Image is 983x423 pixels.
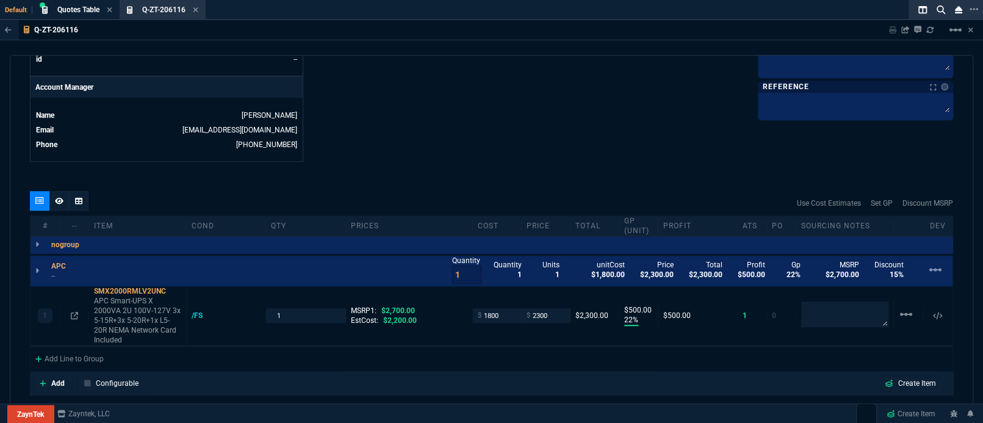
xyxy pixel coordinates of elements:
p: Q-ZT-206116 [34,25,78,35]
a: Set GP [871,198,893,209]
a: msbcCompanyName [54,408,113,419]
div: cond [187,221,266,231]
nx-icon: Split Panels [913,2,932,17]
span: $2,200.00 [383,316,417,325]
span: Quotes Table [57,5,99,14]
nx-icon: Close Tab [107,5,112,15]
span: $2,700.00 [381,306,415,315]
tr: undefined [35,124,298,136]
div: /FS [192,311,214,320]
mat-icon: Example home icon [899,307,913,322]
div: prices [346,221,473,231]
mat-icon: Example home icon [948,23,963,37]
p: Configurable [96,378,139,389]
div: Item [89,221,187,231]
p: APC Smart-UPS X 2000VA 2U 100V-127V 3x 5-15R+3x 5-20R+1x L5-20R NEMA Network Card Included [94,296,181,345]
span: Email [36,126,54,134]
span: Name [36,111,54,120]
a: Hide Workbench [968,25,973,35]
div: PO [767,221,796,231]
a: [PERSON_NAME] [242,111,297,120]
a: Create Item [875,375,946,391]
div: Add Line to Group [31,347,109,369]
p: Account Manager [31,77,303,98]
mat-icon: Example home icon [928,262,943,277]
p: $500.00 [624,305,653,315]
span: Default [5,6,32,14]
tr: undefined [35,139,298,151]
div: cost [473,221,522,231]
div: Total [571,221,619,231]
div: $2,300.00 [575,311,614,320]
span: Q-ZT-206116 [142,5,185,14]
nx-icon: Close Workbench [950,2,967,17]
div: -- [60,221,89,231]
div: SMX2000RMLV2UNC [94,286,181,296]
div: dev [923,221,952,231]
span: id [36,55,42,63]
span: 0 [772,311,776,320]
div: $500.00 [663,311,732,320]
p: 22% [624,315,638,326]
nx-icon: Open In Opposite Panel [71,311,78,320]
p: APC [51,261,66,271]
p: Reference [763,82,809,92]
nx-icon: Open New Tab [970,4,978,15]
tr: undefined [35,109,298,121]
p: Quantity [452,256,481,266]
span: 1 [743,311,747,320]
a: Use Cost Estimates [797,198,861,209]
a: Discount MSRP [902,198,953,209]
span: Phone [36,140,57,149]
div: Sourcing Notes [796,221,894,231]
div: MSRP1: [351,306,467,316]
div: GP (unit) [619,216,658,236]
a: Create Item [882,405,940,423]
p: 1 [43,311,47,320]
nx-icon: Back to Table [5,26,12,34]
div: Profit [658,221,738,231]
p: nogroup [51,240,79,250]
span: $ [527,311,530,320]
a: [EMAIL_ADDRESS][DOMAIN_NAME] [182,126,297,134]
div: qty [266,221,345,231]
nx-icon: Close Tab [193,5,198,15]
p: Add [51,378,65,389]
div: EstCost: [351,316,467,325]
a: -- [293,55,297,63]
tr: undefined [35,53,298,65]
div: # [31,221,60,231]
a: (469) 476-5010 [236,140,297,149]
div: price [522,221,571,231]
p: -- [51,271,73,281]
div: ATS [738,221,767,231]
span: $ [478,311,481,320]
nx-icon: Search [932,2,950,17]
